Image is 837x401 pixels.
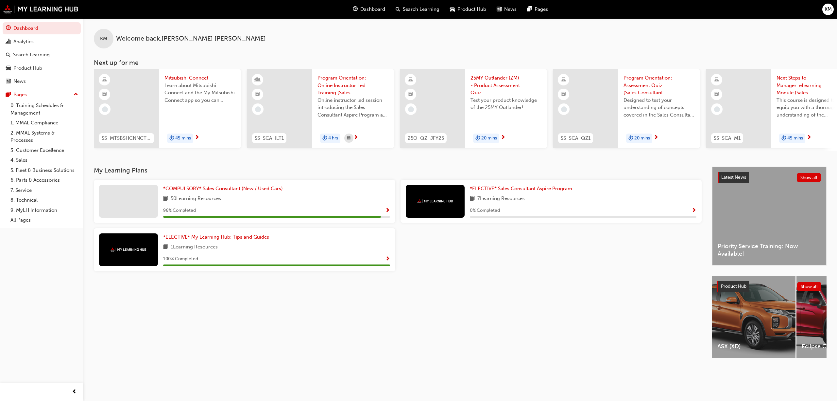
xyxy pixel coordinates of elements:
span: Welcome back , [PERSON_NAME] [PERSON_NAME] [116,35,266,43]
span: learningRecordVerb_NONE-icon [255,106,261,112]
span: *ELECTIVE* Sales Consultant Aspire Program [470,186,572,191]
span: Show Progress [385,208,390,214]
img: mmal [111,247,146,252]
span: learningResourceType_INSTRUCTOR_LED-icon [255,76,260,84]
span: car-icon [6,65,11,71]
button: Pages [3,89,81,101]
span: up-icon [74,90,78,99]
span: news-icon [6,79,11,84]
span: News [504,6,517,13]
img: mmal [3,5,78,13]
div: Pages [13,91,27,99]
span: Priority Service Training: Now Available! [718,243,821,257]
div: Search Learning [13,51,50,59]
a: Search Learning [3,49,81,61]
span: prev-icon [72,388,77,396]
a: guage-iconDashboard [348,3,390,16]
span: ASX (XD) [717,343,790,350]
div: Analytics [13,38,34,46]
span: learningResourceType_ELEARNING-icon [102,76,107,84]
span: 25O_QZ_JFY25 [408,135,444,142]
span: Program Orientation: Assessment Quiz (Sales Consultant Aspire Program) [623,74,695,97]
span: 0 % Completed [470,207,500,214]
span: Latest News [721,174,746,180]
a: SS_MTSBSHCNNCT_M1Mitsubishi ConnectLearn about Mitsubishi Connect and the My Mitsubishi Connect a... [94,69,241,148]
a: 1. MMAL Compliance [8,118,81,128]
a: news-iconNews [491,3,522,16]
a: Dashboard [3,22,81,34]
span: duration-icon [628,134,633,143]
span: Designed to test your understanding of concepts covered in the Sales Consultant Aspire Program 'P... [623,97,695,119]
span: *ELECTIVE* My Learning Hub: Tips and Guides [163,234,269,240]
span: 20 mins [481,135,497,142]
a: 3. Customer Excellence [8,145,81,155]
span: next-icon [654,135,658,141]
a: *COMPULSORY* Sales Consultant (New / Used Cars) [163,185,285,192]
span: calendar-icon [347,134,350,142]
span: learningResourceType_ELEARNING-icon [561,76,566,84]
a: Product HubShow all [717,281,821,292]
span: 1 Learning Resources [171,243,218,251]
span: learningRecordVerb_NONE-icon [408,106,414,112]
a: pages-iconPages [522,3,553,16]
button: Show all [797,173,821,182]
span: 20 mins [634,135,650,142]
span: duration-icon [475,134,480,143]
a: Latest NewsShow allPriority Service Training: Now Available! [712,167,827,265]
a: 0. Training Schedules & Management [8,100,81,118]
img: mmal [417,199,453,203]
span: booktick-icon [561,90,566,99]
a: 8. Technical [8,195,81,205]
a: Product Hub [3,62,81,74]
span: learningRecordVerb_NONE-icon [561,106,567,112]
span: next-icon [195,135,199,141]
span: duration-icon [781,134,786,143]
span: next-icon [353,135,358,141]
span: booktick-icon [255,90,260,99]
span: SS_SCA_QZ1 [561,135,590,142]
span: news-icon [497,5,502,13]
button: Show Progress [385,207,390,215]
span: *COMPULSORY* Sales Consultant (New / Used Cars) [163,186,283,191]
span: 45 mins [175,135,191,142]
a: 25O_QZ_JFY2525MY Outlander (ZM) - Product Assessment QuizTest your product knowledge of the 25MY ... [400,69,547,148]
h3: My Learning Plans [94,167,702,174]
span: SS_SCA_M1 [714,135,741,142]
span: book-icon [470,195,475,203]
span: 4 hrs [328,135,338,142]
a: 6. Parts & Accessories [8,175,81,185]
span: search-icon [6,52,10,58]
span: 45 mins [787,135,803,142]
span: 50 Learning Resources [171,195,221,203]
a: Latest NewsShow all [718,172,821,183]
a: 4. Sales [8,155,81,165]
button: Show all [797,282,822,291]
span: 96 % Completed [163,207,196,214]
span: Pages [535,6,548,13]
button: Show Progress [692,207,696,215]
span: 100 % Completed [163,255,198,263]
span: booktick-icon [102,90,107,99]
a: search-iconSearch Learning [390,3,445,16]
a: SS_SCA_ILT1Program Orientation: Online Instructor Led Training (Sales Consultant Aspire Program)O... [247,69,394,148]
span: book-icon [163,195,168,203]
span: SS_MTSBSHCNNCT_M1 [102,135,151,142]
span: guage-icon [6,26,11,31]
a: News [3,75,81,87]
button: Show Progress [385,255,390,263]
span: SS_SCA_ILT1 [255,135,284,142]
span: Online instructor led session introducing the Sales Consultant Aspire Program and outlining what ... [317,97,389,119]
span: Learn about Mitsubishi Connect and the My Mitsubishi Connect app so you can explain its key featu... [164,82,236,104]
span: Dashboard [360,6,385,13]
span: Show Progress [385,256,390,262]
span: chart-icon [6,39,11,45]
a: ASX (XD) [712,276,795,358]
div: News [13,78,26,85]
span: Product Hub [457,6,486,13]
span: duration-icon [169,134,174,143]
span: next-icon [501,135,505,141]
a: *ELECTIVE* My Learning Hub: Tips and Guides [163,233,272,241]
a: *ELECTIVE* Sales Consultant Aspire Program [470,185,575,192]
